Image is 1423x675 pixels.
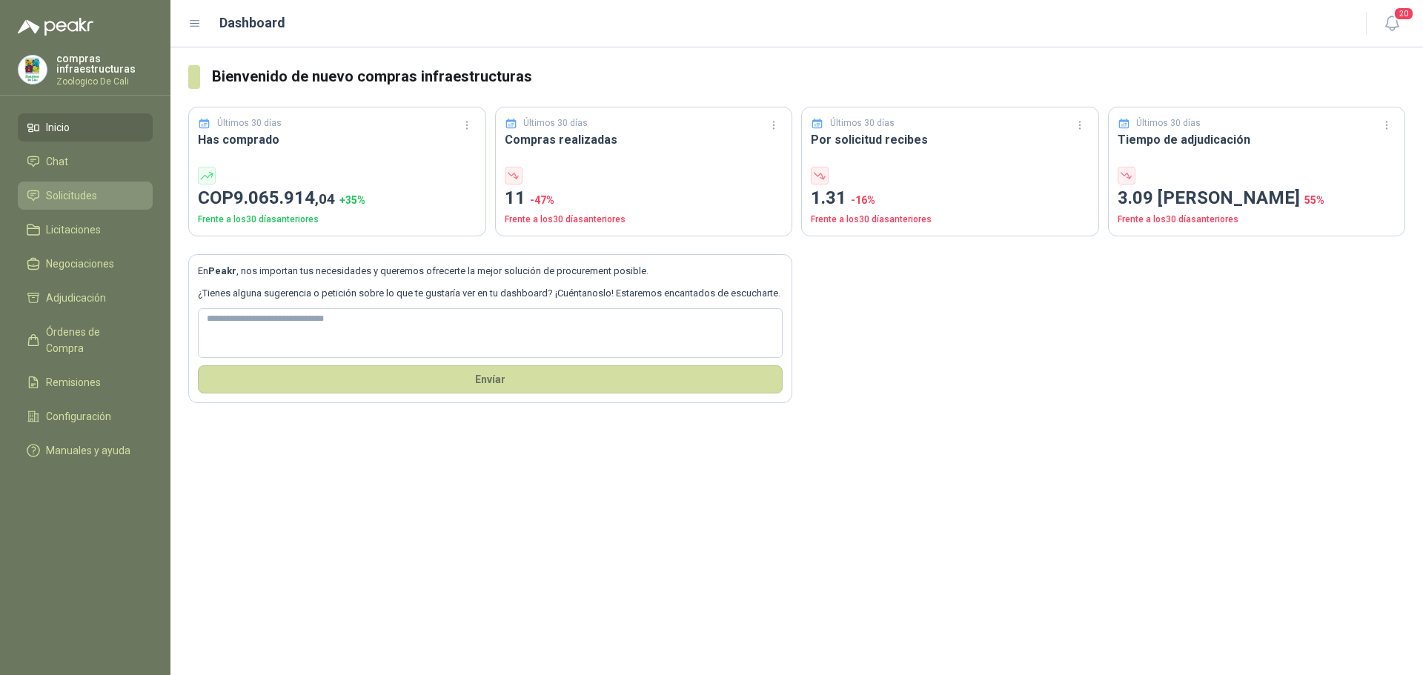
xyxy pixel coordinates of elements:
[46,153,68,170] span: Chat
[18,18,93,36] img: Logo peakr
[505,130,783,149] h3: Compras realizadas
[505,213,783,227] p: Frente a los 30 días anteriores
[1118,184,1396,213] p: 3.09 [PERSON_NAME]
[530,194,554,206] span: -47 %
[851,194,875,206] span: -16 %
[198,184,477,213] p: COP
[46,119,70,136] span: Inicio
[46,222,101,238] span: Licitaciones
[18,368,153,396] a: Remisiones
[56,77,153,86] p: Zoologico De Cali
[523,116,588,130] p: Últimos 30 días
[198,130,477,149] h3: Has comprado
[19,56,47,84] img: Company Logo
[18,250,153,278] a: Negociaciones
[46,324,139,356] span: Órdenes de Compra
[1118,130,1396,149] h3: Tiempo de adjudicación
[18,113,153,142] a: Inicio
[198,365,783,393] button: Envíar
[18,147,153,176] a: Chat
[198,213,477,227] p: Frente a los 30 días anteriores
[1393,7,1414,21] span: 20
[1379,10,1405,37] button: 20
[18,436,153,465] a: Manuales y ayuda
[46,408,111,425] span: Configuración
[46,442,130,459] span: Manuales y ayuda
[18,182,153,210] a: Solicitudes
[46,374,101,390] span: Remisiones
[18,318,153,362] a: Órdenes de Compra
[830,116,895,130] p: Últimos 30 días
[1118,213,1396,227] p: Frente a los 30 días anteriores
[18,402,153,430] a: Configuración
[339,194,365,206] span: + 35 %
[811,213,1089,227] p: Frente a los 30 días anteriores
[46,256,114,272] span: Negociaciones
[208,265,236,276] b: Peakr
[811,130,1089,149] h3: Por solicitud recibes
[811,184,1089,213] p: 1.31
[1136,116,1201,130] p: Últimos 30 días
[18,284,153,312] a: Adjudicación
[217,116,282,130] p: Últimos 30 días
[56,53,153,74] p: compras infraestructuras
[198,286,783,301] p: ¿Tienes alguna sugerencia o petición sobre lo que te gustaría ver en tu dashboard? ¡Cuéntanoslo! ...
[212,65,1405,88] h3: Bienvenido de nuevo compras infraestructuras
[315,190,335,207] span: ,04
[198,264,783,279] p: En , nos importan tus necesidades y queremos ofrecerte la mejor solución de procurement posible.
[46,290,106,306] span: Adjudicación
[46,187,97,204] span: Solicitudes
[1304,194,1324,206] span: 55 %
[505,184,783,213] p: 11
[219,13,285,33] h1: Dashboard
[18,216,153,244] a: Licitaciones
[233,187,335,208] span: 9.065.914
